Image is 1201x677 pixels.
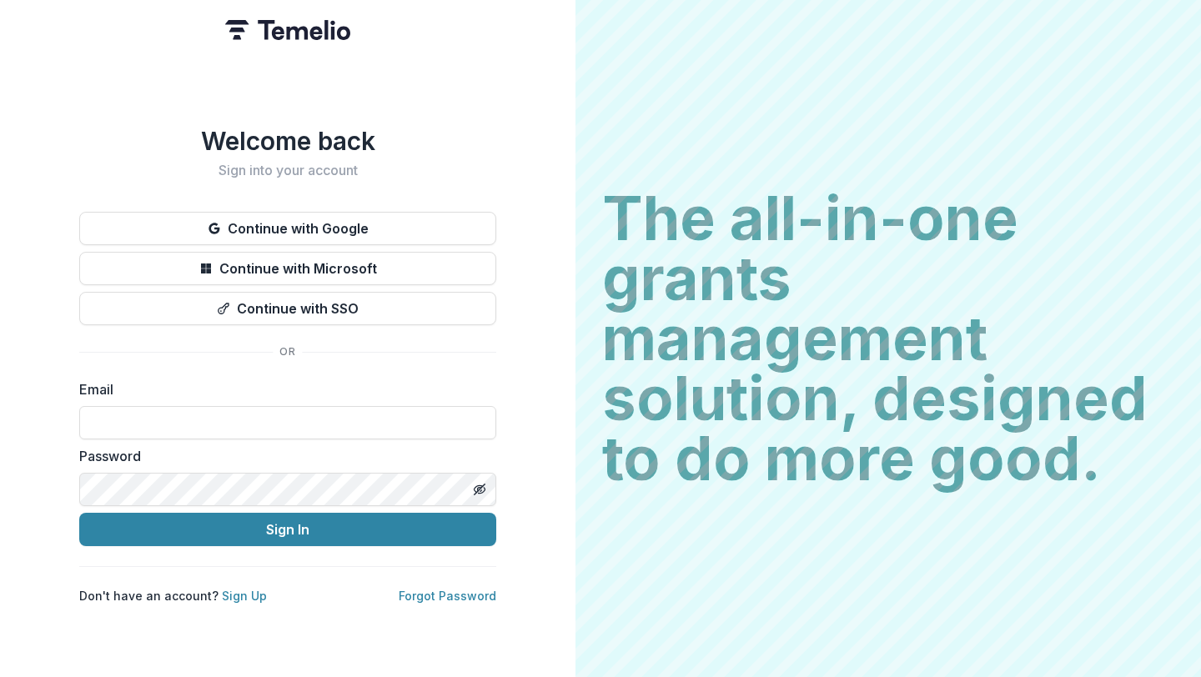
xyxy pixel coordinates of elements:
[399,589,496,603] a: Forgot Password
[466,476,493,503] button: Toggle password visibility
[79,252,496,285] button: Continue with Microsoft
[79,292,496,325] button: Continue with SSO
[225,20,350,40] img: Temelio
[79,587,267,604] p: Don't have an account?
[79,513,496,546] button: Sign In
[79,212,496,245] button: Continue with Google
[79,126,496,156] h1: Welcome back
[79,446,486,466] label: Password
[222,589,267,603] a: Sign Up
[79,163,496,178] h2: Sign into your account
[79,379,486,399] label: Email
